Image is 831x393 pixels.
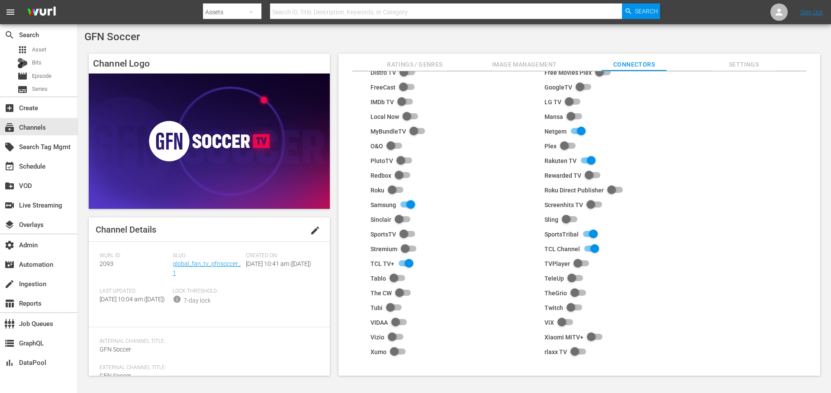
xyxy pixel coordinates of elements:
[622,3,660,19] button: Search
[370,99,394,105] div: IMDb TV
[100,338,315,345] span: Internal Channel Title:
[4,161,15,172] span: Schedule
[544,260,570,267] div: TVPlayer
[544,231,579,238] div: SportsTribal
[370,128,406,135] div: MyBundleTV
[173,288,242,295] span: Lock Threshold:
[89,73,330,209] img: GFN Soccer
[370,246,397,252] div: Stremium
[370,201,396,208] div: Samsung
[4,319,15,329] span: Job Queues
[100,296,165,303] span: [DATE] 10:04 am ([DATE])
[100,364,315,371] span: External Channel Title:
[21,2,62,22] img: ans4CAIJ8jUAAAAAAAAAAAAAAAAAAAAAAAAgQb4GAAAAAAAAAAAAAAAAAAAAAAAAJMjXAAAAAAAAAAAAAAAAAAAAAAAAgAT5G...
[173,260,241,276] a: global_fan_tv_gfnsoccer_1
[544,128,567,135] div: Netgem
[100,372,131,379] span: GFN Soccer
[544,84,572,91] div: GoogleTV
[4,279,15,289] span: Ingestion
[544,216,558,223] div: Sling
[370,216,391,223] div: Sinclair
[4,103,15,113] span: Create
[173,295,181,304] span: info
[5,7,16,17] span: menu
[17,45,28,55] span: Asset
[800,9,823,16] a: Sign Out
[544,290,567,297] div: TheGrio
[711,59,776,70] span: Settings
[492,59,557,70] span: Image Management
[32,85,48,93] span: Series
[370,304,383,311] div: Tubi
[370,231,396,238] div: SportsTV
[17,58,28,68] div: Bits
[100,288,168,295] span: Last Updated:
[173,252,242,259] span: Slug:
[4,259,15,270] span: Automation
[246,252,315,259] span: Created On:
[4,122,15,133] span: Channels
[370,334,384,341] div: Vizio
[184,296,211,305] div: 7-day lock
[4,142,15,152] span: Search Tag Mgmt
[382,59,447,70] span: Ratings / Genres
[370,143,383,150] div: O&O
[544,334,583,341] div: Xiaomi MiTV+
[544,187,604,194] div: Roku Direct Publisher
[17,84,28,95] span: Series
[370,275,386,282] div: Tablo
[544,143,557,150] div: Plex
[4,200,15,211] span: Live Streaming
[544,69,592,76] div: Free Movies Plex
[4,181,15,191] span: VOD
[544,201,583,208] div: Screenhits TV
[544,275,564,282] div: TeleUp
[544,99,561,105] div: LG TV
[370,319,388,326] div: VIDAA
[100,252,168,259] span: Wurl ID:
[370,69,396,76] div: Distro TV
[4,220,15,230] span: Overlays
[370,157,393,164] div: PlutoTV
[544,348,567,355] div: rlaxx TV
[370,290,392,297] div: The CW
[602,59,667,70] span: Connectors
[370,84,396,91] div: FreeCast
[246,260,311,267] span: [DATE] 10:41 am ([DATE])
[4,338,15,348] span: GraphQL
[310,225,320,236] span: edit
[17,71,28,81] span: Episode
[370,187,384,194] div: Roku
[544,246,580,252] div: TCL Channel
[32,45,46,54] span: Asset
[4,240,15,250] span: Admin
[32,58,42,67] span: Bits
[544,319,554,326] div: ViX
[4,30,15,40] span: Search
[305,220,325,241] button: edit
[32,72,52,80] span: Episode
[100,260,113,267] span: 2093
[370,348,387,355] div: Xumo
[544,157,577,164] div: Rakuten TV
[89,54,330,73] h4: Channel Logo
[4,358,15,368] span: DataPool
[370,260,394,267] div: TCL TV+
[370,172,391,179] div: Redbox
[544,172,581,179] div: Rewarded TV
[544,113,563,120] div: Mansa
[96,224,156,235] span: Channel Details
[635,3,658,19] span: Search
[4,298,15,309] span: Reports
[370,113,399,120] div: Local Now
[100,346,131,353] span: GFN Soccer
[544,304,563,311] div: Twitch
[84,31,140,43] span: GFN Soccer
